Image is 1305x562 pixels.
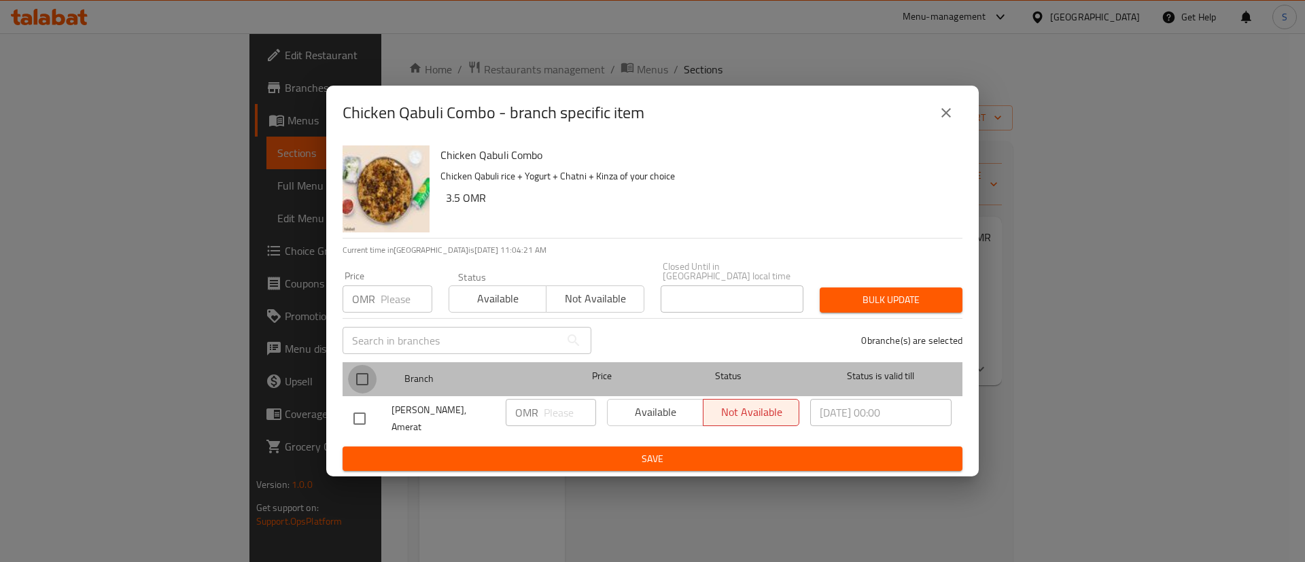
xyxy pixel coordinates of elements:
input: Please enter price [544,399,596,426]
button: Available [449,285,546,313]
button: Bulk update [820,287,962,313]
span: Status [658,368,799,385]
button: Not available [546,285,644,313]
button: close [930,96,962,129]
span: Save [353,451,952,468]
input: Search in branches [343,327,560,354]
p: 0 branche(s) are selected [861,334,962,347]
span: Bulk update [831,292,952,309]
span: Branch [404,370,546,387]
h6: 3.5 OMR [446,188,952,207]
h2: Chicken Qabuli Combo - branch specific item [343,102,644,124]
img: Chicken Qabuli Combo [343,145,430,232]
p: Current time in [GEOGRAPHIC_DATA] is [DATE] 11:04:21 AM [343,244,962,256]
p: OMR [515,404,538,421]
span: Price [557,368,647,385]
button: Save [343,446,962,472]
input: Please enter price [381,285,432,313]
p: Chicken Qabuli rice + Yogurt + Chatni + Kinza of your choice [440,168,952,185]
span: Available [455,289,541,309]
p: OMR [352,291,375,307]
span: Not available [552,289,638,309]
span: [PERSON_NAME], Amerat [391,402,495,436]
h6: Chicken Qabuli Combo [440,145,952,164]
span: Status is valid till [810,368,952,385]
